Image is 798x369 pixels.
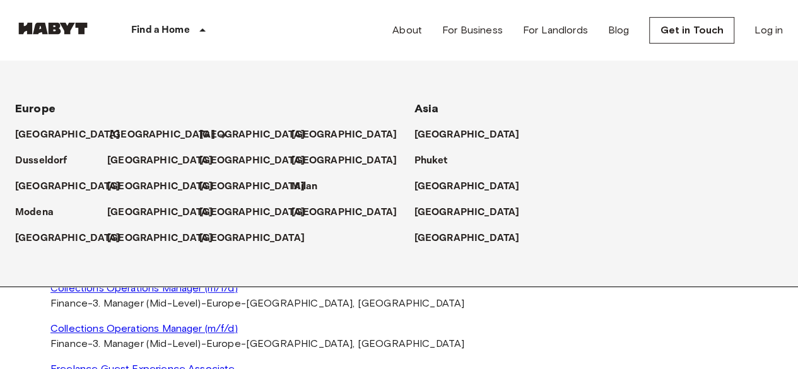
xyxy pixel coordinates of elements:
p: Phuket [414,153,448,168]
a: [GEOGRAPHIC_DATA] [414,205,532,220]
img: Habyt [15,22,91,35]
a: [GEOGRAPHIC_DATA] [414,127,532,143]
span: Finance [50,297,88,309]
p: [GEOGRAPHIC_DATA] [15,179,120,194]
span: Europe [206,297,241,309]
a: Blog [608,23,630,38]
p: [GEOGRAPHIC_DATA] [110,127,215,143]
span: [GEOGRAPHIC_DATA], [GEOGRAPHIC_DATA] [246,337,464,349]
p: [GEOGRAPHIC_DATA] [107,153,213,168]
a: [GEOGRAPHIC_DATA] [15,127,133,143]
span: Europe [15,102,56,115]
p: [GEOGRAPHIC_DATA] [414,205,520,220]
a: Phuket [414,153,461,168]
span: - - - [50,297,464,309]
p: [GEOGRAPHIC_DATA] [291,205,397,220]
a: Dusseldorf [15,153,80,168]
span: Finance [50,337,88,349]
a: [GEOGRAPHIC_DATA] [107,205,225,220]
a: For Landlords [523,23,588,38]
p: [GEOGRAPHIC_DATA] [107,179,213,194]
a: [GEOGRAPHIC_DATA] [414,179,532,194]
a: For Business [442,23,503,38]
span: 3. Manager (Mid-Level) [93,297,201,309]
p: [GEOGRAPHIC_DATA] [15,231,120,246]
p: [GEOGRAPHIC_DATA] [199,231,305,246]
a: [GEOGRAPHIC_DATA] [15,231,133,246]
p: [GEOGRAPHIC_DATA] [291,127,397,143]
a: Get in Touch [649,17,734,44]
a: Collections Operations Manager (m/f/d) [50,281,748,296]
a: [GEOGRAPHIC_DATA] [107,231,225,246]
p: Find a Home [131,23,190,38]
span: [GEOGRAPHIC_DATA], [GEOGRAPHIC_DATA] [246,297,464,309]
a: [GEOGRAPHIC_DATA] [199,127,317,143]
p: [GEOGRAPHIC_DATA] [107,231,213,246]
p: [GEOGRAPHIC_DATA] [199,127,305,143]
p: [GEOGRAPHIC_DATA] [199,179,305,194]
a: [GEOGRAPHIC_DATA] [414,231,532,246]
a: [GEOGRAPHIC_DATA] [199,205,317,220]
p: [GEOGRAPHIC_DATA] [199,205,305,220]
a: About [392,23,422,38]
p: [GEOGRAPHIC_DATA] [414,127,520,143]
a: Log in [754,23,783,38]
a: Collections Operations Manager (m/f/d) [50,321,748,336]
p: [GEOGRAPHIC_DATA] [15,127,120,143]
p: [GEOGRAPHIC_DATA] [199,153,305,168]
a: [GEOGRAPHIC_DATA] [199,231,317,246]
p: [GEOGRAPHIC_DATA] [414,179,520,194]
a: [GEOGRAPHIC_DATA] [291,205,409,220]
a: [GEOGRAPHIC_DATA] [110,127,228,143]
a: [GEOGRAPHIC_DATA] [291,153,409,168]
a: Modena [15,205,66,220]
a: [GEOGRAPHIC_DATA] [199,179,317,194]
p: Modena [15,205,54,220]
a: [GEOGRAPHIC_DATA] [107,153,225,168]
p: [GEOGRAPHIC_DATA] [107,205,213,220]
p: [GEOGRAPHIC_DATA] [291,153,397,168]
p: [GEOGRAPHIC_DATA] [414,231,520,246]
p: Milan [291,179,317,194]
a: [GEOGRAPHIC_DATA] [291,127,409,143]
a: [GEOGRAPHIC_DATA] [199,153,317,168]
a: [GEOGRAPHIC_DATA] [15,179,133,194]
a: Milan [291,179,330,194]
span: - - - [50,337,464,349]
span: 3. Manager (Mid-Level) [93,337,201,349]
span: Europe [206,337,241,349]
span: Asia [414,102,439,115]
p: Dusseldorf [15,153,67,168]
a: [GEOGRAPHIC_DATA] [107,179,225,194]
